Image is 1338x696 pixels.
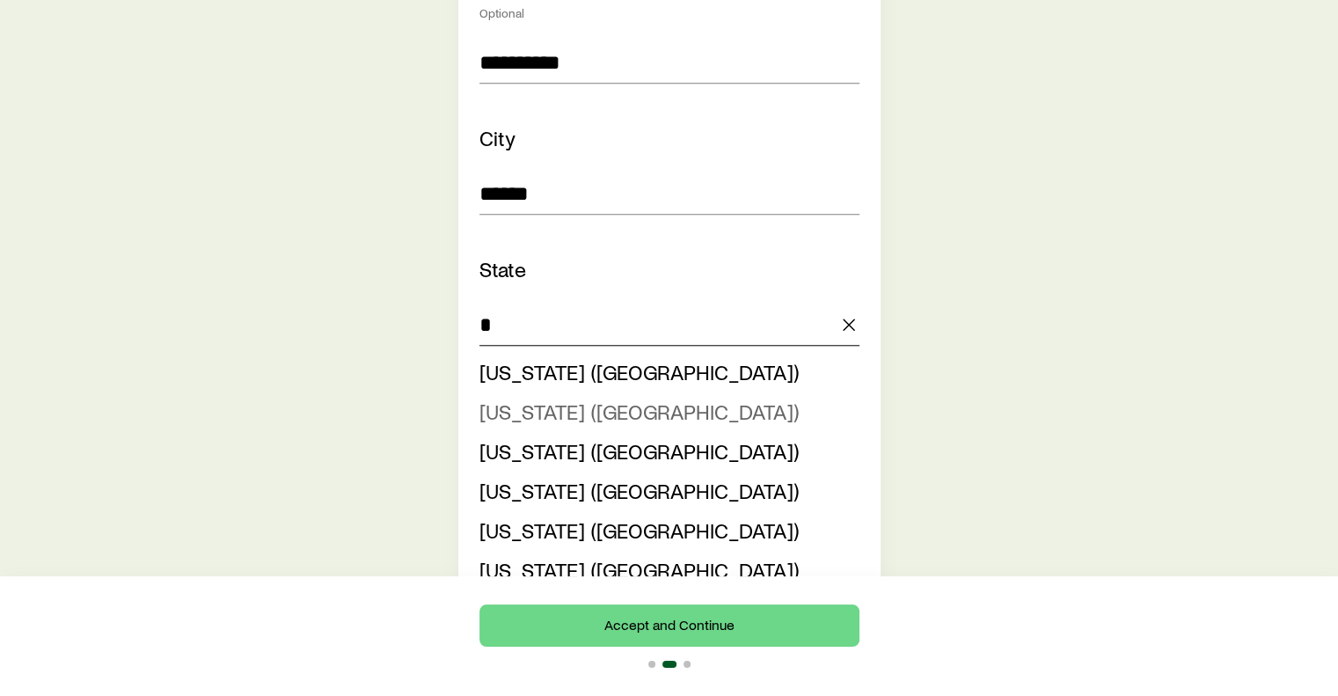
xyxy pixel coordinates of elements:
[479,359,799,385] span: [US_STATE] ([GEOGRAPHIC_DATA])
[479,353,849,392] li: California (CA)
[479,472,849,511] li: District of Columbia (DC)
[479,478,799,503] span: [US_STATE] ([GEOGRAPHIC_DATA])
[479,438,799,464] span: [US_STATE] ([GEOGRAPHIC_DATA])
[479,399,799,424] span: [US_STATE] ([GEOGRAPHIC_DATA])
[479,517,799,543] span: [US_STATE] ([GEOGRAPHIC_DATA])
[479,604,859,647] button: Accept and Continue
[479,125,515,150] label: City
[479,256,526,282] label: State
[479,551,849,590] li: Massachusetts (MA)
[479,432,849,472] li: Connecticut (CT)
[479,6,859,20] div: Optional
[479,392,849,432] li: Colorado (CO)
[479,511,849,551] li: Kentucky (KY)
[479,557,799,582] span: [US_STATE] ([GEOGRAPHIC_DATA])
